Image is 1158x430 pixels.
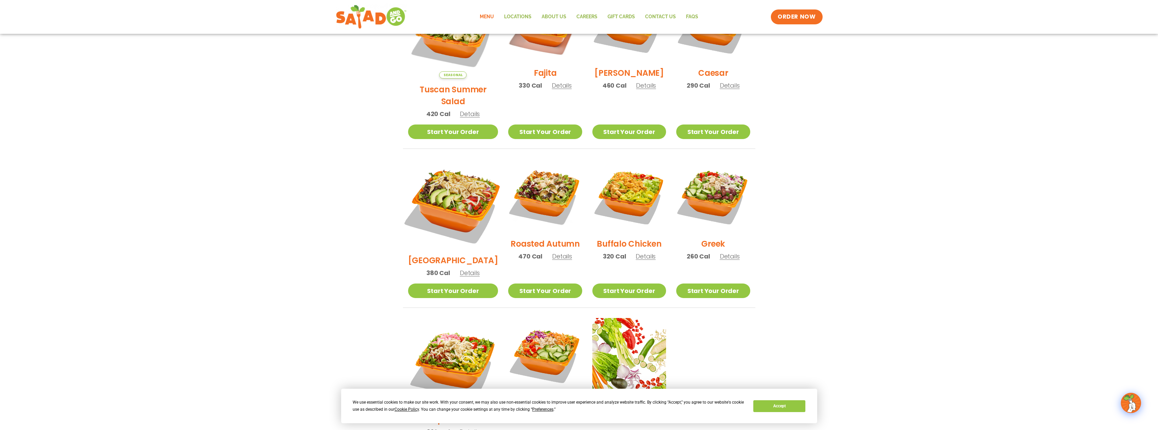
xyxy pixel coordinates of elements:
[460,269,480,277] span: Details
[1121,393,1140,412] img: wpChatIcon
[592,159,666,233] img: Product photo for Buffalo Chicken Salad
[720,252,740,261] span: Details
[508,284,582,298] a: Start Your Order
[408,318,498,408] img: Product photo for Jalapeño Ranch Salad
[602,81,627,90] span: 460 Cal
[534,67,557,79] h2: Fajita
[508,318,582,392] img: Product photo for Thai Salad
[602,9,640,25] a: GIFT CARDS
[552,81,572,90] span: Details
[408,84,498,107] h2: Tuscan Summer Salad
[408,125,498,139] a: Start Your Order
[687,81,710,90] span: 290 Cal
[518,252,542,261] span: 470 Cal
[532,407,553,412] span: Preferences
[475,9,703,25] nav: Menu
[460,110,480,118] span: Details
[408,284,498,298] a: Start Your Order
[400,151,506,257] img: Product photo for BBQ Ranch Salad
[636,81,656,90] span: Details
[753,400,805,412] button: Accept
[687,252,710,261] span: 260 Cal
[701,238,725,250] h2: Greek
[519,81,542,90] span: 330 Cal
[681,9,703,25] a: FAQs
[408,254,498,266] h2: [GEOGRAPHIC_DATA]
[676,159,750,233] img: Product photo for Greek Salad
[426,109,450,118] span: 420 Cal
[439,71,467,78] span: Seasonal
[508,159,582,233] img: Product photo for Roasted Autumn Salad
[592,318,666,392] img: Product photo for Build Your Own
[720,81,740,90] span: Details
[771,9,822,24] a: ORDER NOW
[571,9,602,25] a: Careers
[592,284,666,298] a: Start Your Order
[511,238,580,250] h2: Roasted Autumn
[552,252,572,261] span: Details
[341,389,817,423] div: Cookie Consent Prompt
[475,9,499,25] a: Menu
[676,284,750,298] a: Start Your Order
[508,125,582,139] a: Start Your Order
[395,407,419,412] span: Cookie Policy
[778,13,816,21] span: ORDER NOW
[592,125,666,139] a: Start Your Order
[499,9,537,25] a: Locations
[594,67,664,79] h2: [PERSON_NAME]
[597,238,661,250] h2: Buffalo Chicken
[336,3,407,30] img: new-SAG-logo-768×292
[353,399,745,413] div: We use essential cookies to make our site work. With your consent, we may also use non-essential ...
[676,125,750,139] a: Start Your Order
[426,268,450,277] span: 380 Cal
[640,9,681,25] a: Contact Us
[636,252,656,261] span: Details
[698,67,728,79] h2: Caesar
[603,252,626,261] span: 320 Cal
[537,9,571,25] a: About Us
